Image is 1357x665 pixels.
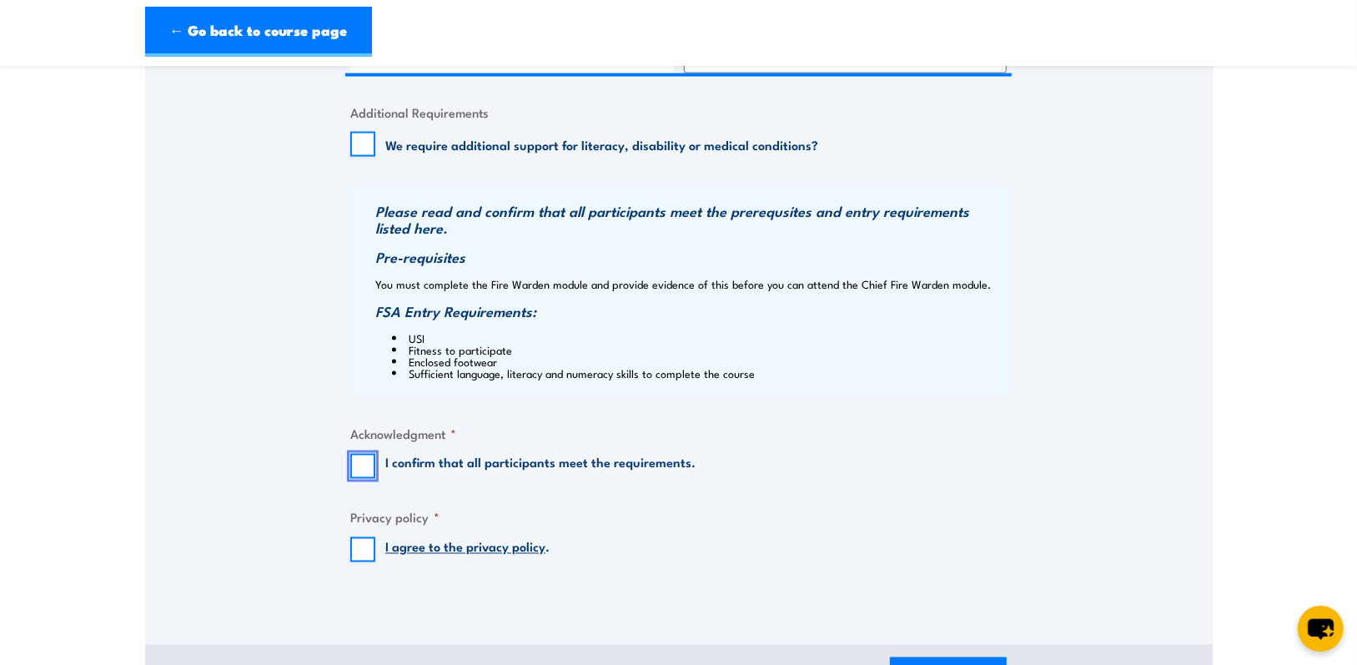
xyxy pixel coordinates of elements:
h3: Please read and confirm that all participants meet the prerequsites and entry requirements listed... [375,203,1003,236]
label: . [385,537,550,562]
li: Fitness to participate [392,344,1003,355]
label: I confirm that all participants meet the requirements. [385,454,696,479]
h3: FSA Entry Requirements: [375,303,1003,320]
label: We require additional support for literacy, disability or medical conditions? [385,136,818,153]
li: Enclosed footwear [392,355,1003,367]
button: chat-button [1298,606,1344,652]
h3: Pre-requisites [375,249,1003,265]
legend: Privacy policy [350,508,440,527]
p: You must complete the Fire Warden module and provide evidence of this before you can attend the C... [375,278,1003,290]
a: I agree to the privacy policy [385,537,545,556]
legend: Additional Requirements [350,103,489,122]
li: Sufficient language, literacy and numeracy skills to complete the course [392,367,1003,379]
legend: Acknowledgment [350,425,456,444]
li: USI [392,332,1003,344]
a: ← Go back to course page [145,7,372,57]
